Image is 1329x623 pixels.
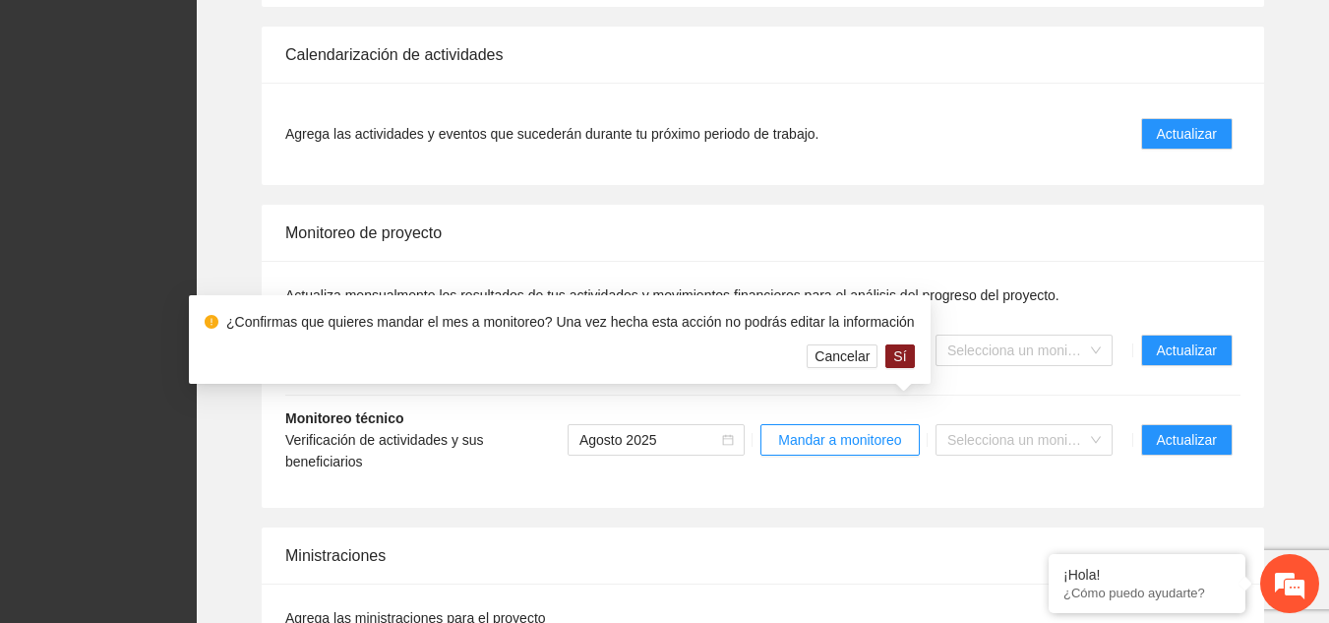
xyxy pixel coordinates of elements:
button: Sí [885,344,914,368]
span: Actualizar [1157,340,1217,361]
span: Actualizar [1157,123,1217,145]
div: ¡Hola! [1063,567,1231,583]
span: Agrega las actividades y eventos que sucederán durante tu próximo periodo de trabajo. [285,123,818,145]
div: Monitoreo de proyecto [285,205,1240,261]
div: ¿Confirmas que quieres mandar el mes a monitoreo? Una vez hecha esta acción no podrás editar la i... [226,311,915,333]
span: Cancelar [815,345,870,367]
textarea: Escriba su mensaje y pulse “Intro” [10,414,375,483]
button: Cancelar [807,344,877,368]
button: Actualizar [1141,424,1233,456]
span: Sí [893,345,906,367]
strong: Monitoreo técnico [285,410,404,426]
span: Verificación de actividades y sus beneficiarios [285,432,484,469]
div: Minimizar ventana de chat en vivo [323,10,370,57]
button: Mandar a monitoreo [760,424,920,456]
span: Estamos en línea. [114,201,272,400]
span: calendar [722,434,734,446]
p: ¿Cómo puedo ayudarte? [1063,586,1231,600]
div: Calendarización de actividades [285,27,1240,83]
span: Mandar a monitoreo [778,429,901,451]
button: Actualizar [1141,118,1233,150]
div: Chatee con nosotros ahora [102,100,331,126]
span: Actualizar [1157,429,1217,451]
div: Ministraciones [285,528,1240,584]
span: Agosto 2025 [579,425,733,455]
span: Actualiza mensualmente los resultados de tus actividades y movimientos financieros para el anális... [285,287,1059,303]
button: Actualizar [1141,335,1233,366]
span: exclamation-circle [205,315,218,329]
